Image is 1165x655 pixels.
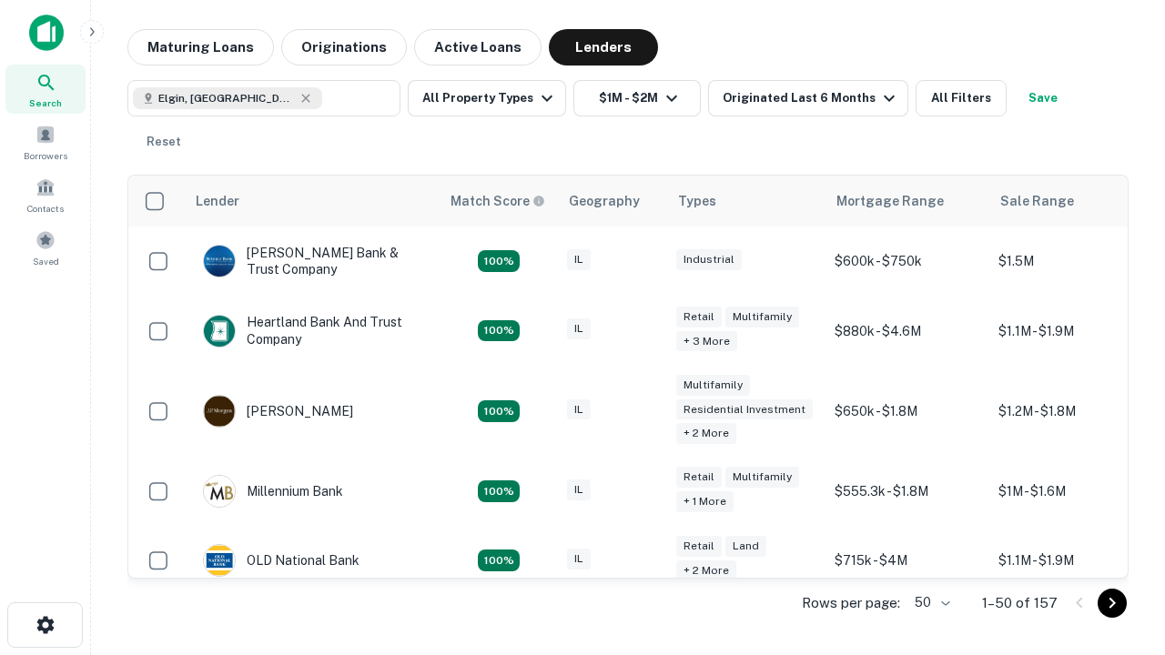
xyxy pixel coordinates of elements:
img: capitalize-icon.png [29,15,64,51]
button: All Filters [916,80,1007,116]
div: Lender [196,190,239,212]
a: Saved [5,223,86,272]
button: Go to next page [1098,589,1127,618]
button: Active Loans [414,29,542,65]
span: Elgin, [GEOGRAPHIC_DATA], [GEOGRAPHIC_DATA] [158,90,295,106]
a: Borrowers [5,117,86,166]
td: $1M - $1.6M [989,457,1153,526]
div: + 2 more [676,560,736,581]
th: Capitalize uses an advanced AI algorithm to match your search with the best lender. The match sco... [440,176,558,227]
td: $555.3k - $1.8M [826,457,989,526]
td: $650k - $1.8M [826,366,989,458]
button: Maturing Loans [127,29,274,65]
p: Rows per page: [802,592,900,614]
th: Lender [185,176,440,227]
img: picture [204,476,235,507]
div: 50 [907,589,953,616]
td: $880k - $4.6M [826,296,989,365]
div: [PERSON_NAME] [203,395,353,428]
td: $600k - $750k [826,227,989,296]
div: IL [567,249,591,270]
div: IL [567,399,591,420]
div: Matching Properties: 23, hasApolloMatch: undefined [478,400,520,422]
div: Multifamily [676,375,750,396]
div: Matching Properties: 22, hasApolloMatch: undefined [478,549,520,571]
a: Search [5,65,86,114]
div: + 3 more [676,331,737,352]
img: picture [204,316,235,347]
div: Retail [676,467,722,488]
div: Land [725,536,766,557]
th: Mortgage Range [826,176,989,227]
button: Reset [135,124,193,160]
span: Saved [33,254,59,268]
div: Industrial [676,249,742,270]
div: Residential Investment [676,399,813,420]
div: Millennium Bank [203,475,343,508]
div: IL [567,479,591,500]
div: Mortgage Range [836,190,944,212]
div: Matching Properties: 16, hasApolloMatch: undefined [478,480,520,502]
div: Multifamily [725,467,799,488]
div: Multifamily [725,307,799,327]
span: Borrowers [24,148,67,163]
th: Geography [558,176,667,227]
th: Types [667,176,826,227]
img: picture [204,246,235,277]
div: Capitalize uses an advanced AI algorithm to match your search with the best lender. The match sco... [451,191,545,211]
div: Originated Last 6 Months [723,87,900,109]
div: Retail [676,536,722,557]
button: Save your search to get updates of matches that match your search criteria. [1014,80,1072,116]
button: Lenders [549,29,658,65]
button: Originated Last 6 Months [708,80,908,116]
h6: Match Score [451,191,542,211]
div: Matching Properties: 28, hasApolloMatch: undefined [478,250,520,272]
span: Contacts [27,201,64,216]
div: [PERSON_NAME] Bank & Trust Company [203,245,421,277]
button: Originations [281,29,407,65]
a: Contacts [5,170,86,219]
img: picture [204,396,235,427]
div: OLD National Bank [203,544,360,577]
div: Heartland Bank And Trust Company [203,314,421,347]
div: Matching Properties: 20, hasApolloMatch: undefined [478,320,520,342]
span: Search [29,96,62,110]
p: 1–50 of 157 [982,592,1058,614]
div: + 2 more [676,423,736,444]
td: $1.1M - $1.9M [989,296,1153,365]
div: + 1 more [676,491,734,512]
div: Geography [569,190,640,212]
td: $1.1M - $1.9M [989,526,1153,595]
th: Sale Range [989,176,1153,227]
td: $715k - $4M [826,526,989,595]
div: Types [678,190,716,212]
iframe: Chat Widget [1074,451,1165,539]
img: picture [204,545,235,576]
td: $1.5M [989,227,1153,296]
button: All Property Types [408,80,566,116]
div: IL [567,318,591,339]
div: IL [567,549,591,569]
button: $1M - $2M [573,80,701,116]
div: Sale Range [1000,190,1074,212]
div: Retail [676,307,722,327]
td: $1.2M - $1.8M [989,366,1153,458]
